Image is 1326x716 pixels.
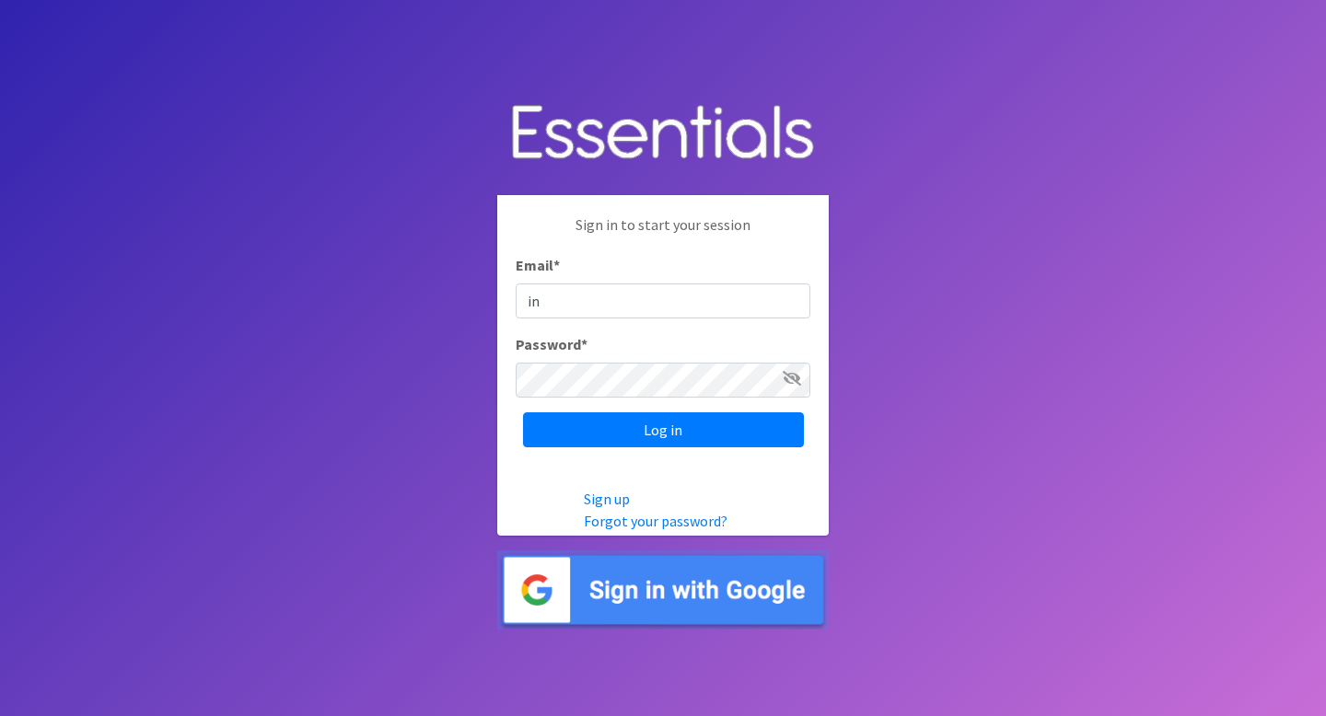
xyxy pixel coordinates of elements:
[523,412,804,447] input: Log in
[581,335,587,353] abbr: required
[584,512,727,530] a: Forgot your password?
[516,254,560,276] label: Email
[516,214,810,254] p: Sign in to start your session
[516,333,587,355] label: Password
[584,490,630,508] a: Sign up
[497,87,829,181] img: Human Essentials
[553,256,560,274] abbr: required
[497,550,829,630] img: Sign in with Google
